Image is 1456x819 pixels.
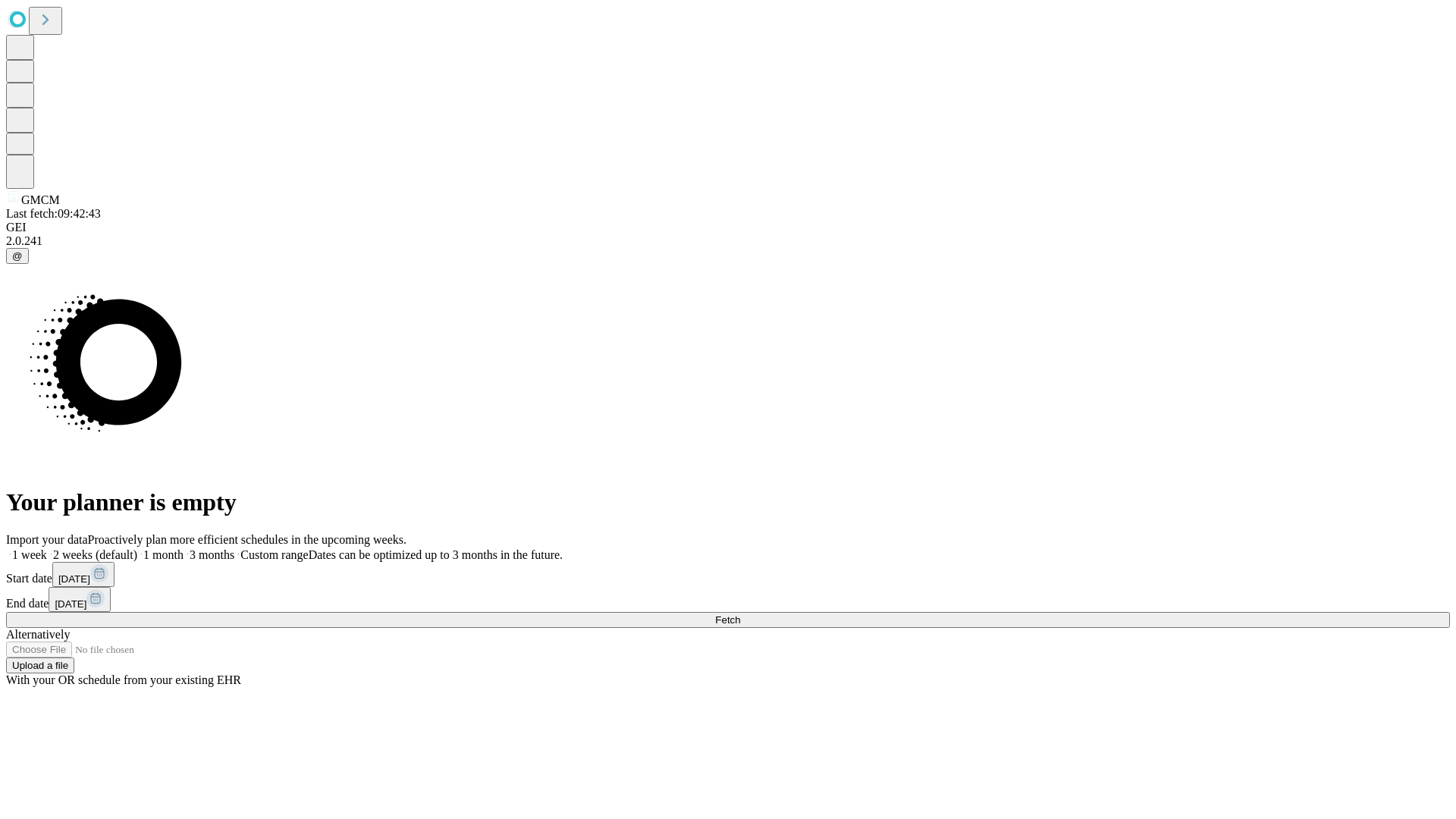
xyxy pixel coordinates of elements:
[6,234,1450,248] div: 2.0.241
[309,548,563,561] span: Dates can be optimized up to 3 months in the future.
[88,533,406,546] span: Proactively plan more efficient schedules in the upcoming weeks.
[21,193,60,206] span: GMCM
[6,488,1450,516] h1: Your planner is empty
[6,207,101,220] span: Last fetch: 09:42:43
[6,673,241,686] span: With your OR schedule from your existing EHR
[6,221,1450,234] div: GEI
[6,587,1450,612] div: End date
[190,548,234,561] span: 3 months
[143,548,184,561] span: 1 month
[6,533,88,546] span: Import your data
[6,248,29,264] button: @
[6,612,1450,628] button: Fetch
[6,657,74,673] button: Upload a file
[6,628,70,641] span: Alternatively
[6,562,1450,587] div: Start date
[715,614,740,626] span: Fetch
[12,548,47,561] span: 1 week
[58,573,90,585] span: [DATE]
[49,587,111,612] button: [DATE]
[12,250,23,262] span: @
[55,598,86,610] span: [DATE]
[52,562,115,587] button: [DATE]
[240,548,308,561] span: Custom range
[53,548,137,561] span: 2 weeks (default)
